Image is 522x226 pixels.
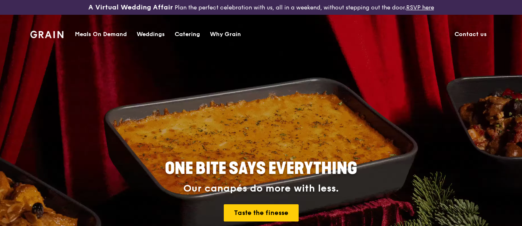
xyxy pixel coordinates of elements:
h3: A Virtual Wedding Affair [88,3,173,11]
img: Grain [30,31,63,38]
div: Plan the perfect celebration with us, all in a weekend, without stepping out the door. [87,3,435,11]
span: ONE BITE SAYS EVERYTHING [165,159,357,178]
a: Weddings [132,22,170,47]
div: Meals On Demand [75,22,127,47]
div: Weddings [137,22,165,47]
div: Our canapés do more with less. [114,183,408,194]
div: Catering [175,22,200,47]
div: Why Grain [210,22,241,47]
a: Why Grain [205,22,246,47]
a: Catering [170,22,205,47]
a: Taste the finesse [224,204,299,221]
a: Contact us [450,22,492,47]
a: GrainGrain [30,21,63,46]
a: RSVP here [406,4,434,11]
